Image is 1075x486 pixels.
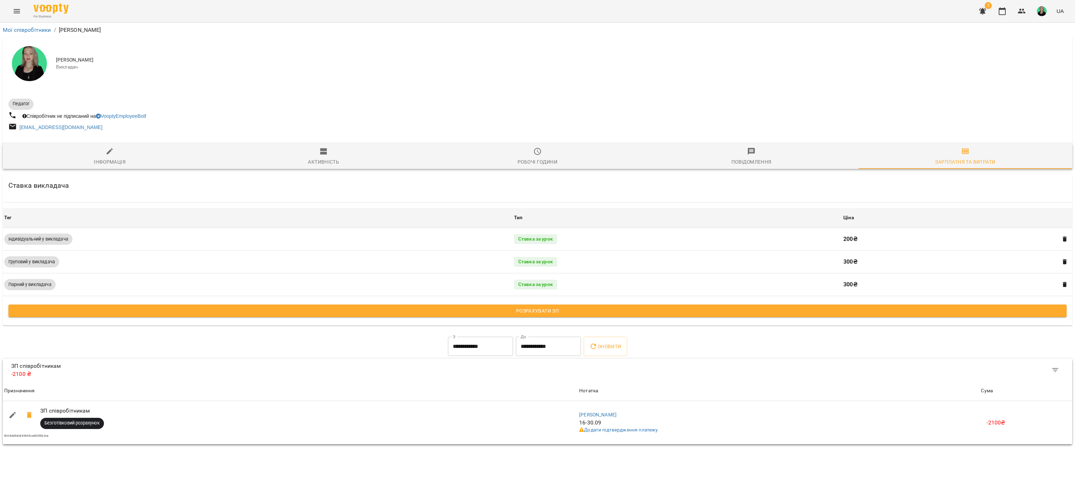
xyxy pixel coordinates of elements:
[8,305,1067,317] button: Розрахувати ЗП
[935,158,995,166] div: Зарплатня та Витрати
[4,434,48,437] span: ID: 68dd04c869b93ced03f0b3ce
[3,359,1072,381] div: Table Toolbar
[3,27,51,33] a: Мої співробітники
[4,387,35,395] div: Призначення
[56,64,1067,71] span: Викладач
[579,387,978,395] span: Нотатка
[4,259,59,265] span: Груповий у викладача
[981,387,993,395] div: Сума
[8,3,25,20] button: Menu
[579,387,598,395] div: Нотатка
[12,46,47,81] img: Ольга Борисова
[3,26,1072,34] nav: breadcrumb
[94,158,126,166] div: Інформація
[8,180,69,191] h6: Ставка викладача
[3,208,513,228] th: Тег
[842,208,1072,228] th: Ціна
[96,113,145,119] a: VooptyEmployeeBot
[986,419,1005,426] span: -2100 ₴
[981,387,1071,395] span: Сума
[843,280,1055,289] p: 300 ₴
[514,257,557,267] div: Ставка за урок
[513,208,842,228] th: Тип
[843,258,1055,266] p: 300 ₴
[579,412,617,417] a: [PERSON_NAME]
[59,26,101,34] p: [PERSON_NAME]
[985,2,992,9] span: 2
[34,3,69,14] img: Voopty Logo
[40,420,104,426] span: Безготівковий розрахунок
[40,407,421,415] p: ЗП співробітникам
[21,111,148,121] div: Співробітник не підписаний на !
[1056,7,1064,15] span: UA
[843,235,1055,243] p: 200 ₴
[34,14,69,19] span: For Business
[589,342,621,351] span: Оновити
[981,387,993,395] div: Sort
[518,158,557,166] div: Робочі години
[1037,6,1047,16] img: 1f6d48d5277748e278928e082bb47431.png
[579,419,601,426] span: 16-30.09
[1060,257,1069,266] button: Видалити
[21,407,38,423] span: -2100₴ Скасувати транзакцію?
[4,387,576,395] span: Призначення
[14,307,1061,315] span: Розрахувати ЗП
[514,234,557,244] div: Ставка за урок
[54,26,56,34] li: /
[56,57,1067,64] span: [PERSON_NAME]
[308,158,339,166] div: Активність
[579,387,598,395] div: Sort
[1047,362,1064,379] button: Фільтр
[584,337,627,356] button: Оновити
[1060,235,1069,244] button: Видалити
[1060,280,1069,289] button: Видалити
[10,360,63,380] div: ЗП співробітникам
[1054,5,1067,17] button: UA
[579,427,658,433] a: Додати підтвердження платежу
[4,236,72,242] span: Індивідуальний у викладача
[514,280,557,290] div: Ставка за урок
[11,370,61,378] p: -2100 ₴
[4,281,56,288] span: Парний у викладача
[8,101,34,107] span: Педагог
[731,158,772,166] div: Повідомлення
[4,387,35,395] div: Sort
[20,124,103,130] a: [EMAIL_ADDRESS][DOMAIN_NAME]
